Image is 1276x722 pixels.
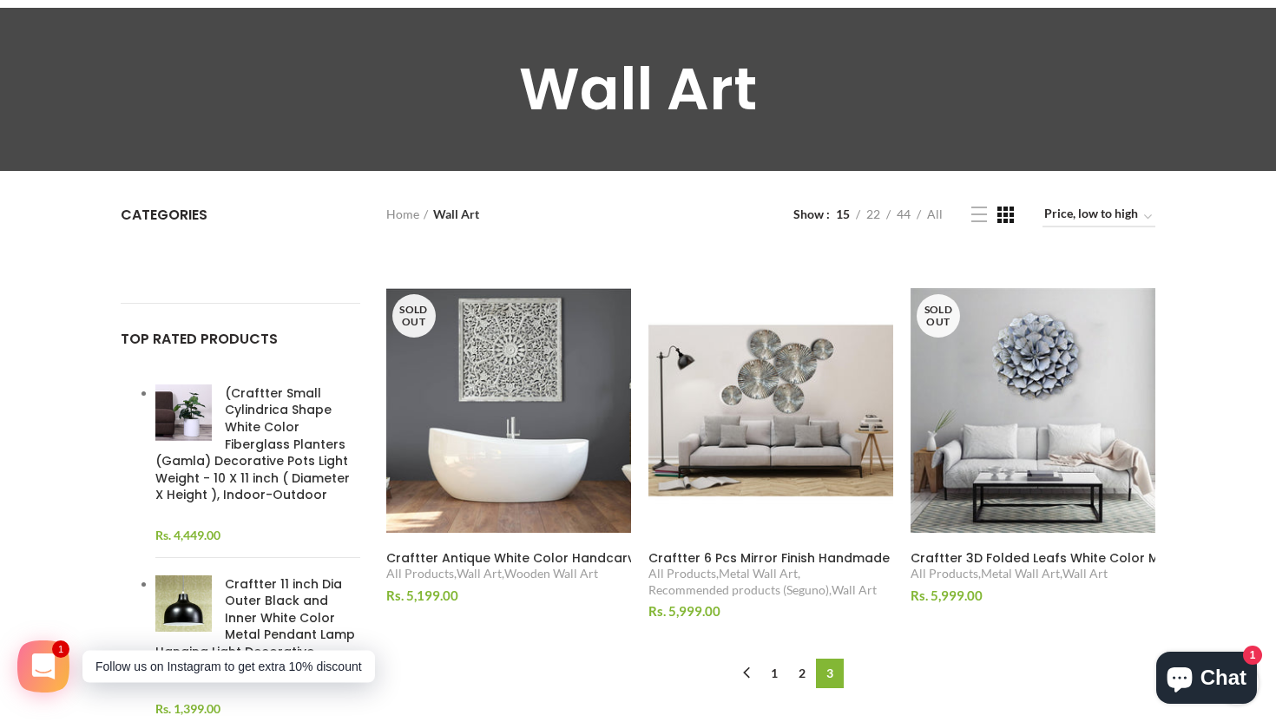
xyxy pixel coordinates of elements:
span: 44 [897,207,911,221]
a: Craftter 11 inch Dia Outer Black and Inner White Color Metal Pendant Lamp Hanging Light Decorativ... [155,575,360,678]
span: Sold Out [392,294,436,338]
span: 15 [836,207,850,221]
span: Rs. 5,999.00 [911,587,983,603]
div: , , , [648,566,893,597]
a: Craftter 3D Folded Leafs White Color Metal Wall Art Sculpture Home Decor Wall Hanging [911,550,1155,566]
a: 1 [760,659,788,688]
a: ← [733,659,760,688]
a: (Craftter Small Cylindrica Shape White Color Fiberglass Planters (Gamla) Decorative Pots Light We... [155,384,360,503]
div: , , [911,566,1155,581]
span: All [927,207,943,221]
span: 1 [60,648,61,649]
a: Recommended products (Seguno) [648,582,829,598]
span: Rs. 5,199.00 [386,587,458,603]
inbox-online-store-chat: Shopify online store chat [1151,652,1262,708]
a: 15 [830,206,856,223]
a: 22 [860,206,886,223]
a: Wooden Wall Art [504,566,598,581]
span: TOP RATED PRODUCTS [121,329,278,349]
a: Wall Art [832,582,877,598]
span: (Craftter Small Cylindrica Shape White Color Fiberglass Planters (Gamla) Decorative Pots Light We... [155,384,350,504]
span: Wall Art [519,48,757,130]
a: 2 [788,659,816,688]
a: Metal Wall Art [719,566,798,581]
span: Sold Out [917,294,960,338]
a: Metal Wall Art [981,566,1060,581]
span: Rs. 5,999.00 [648,603,720,619]
a: Home [386,206,428,223]
a: All Products [911,566,978,581]
div: , , [386,566,631,581]
a: All [921,206,949,223]
a: All Products [386,566,454,581]
span: Rs. 4,449.00 [155,528,220,542]
span: Rs. 1,399.00 [155,701,220,716]
a: Wall Art [457,566,502,581]
a: 44 [891,206,917,223]
span: Craftter 6 Pcs Mirror Finish Handmade Metal Wall Art Sculpture Wall Decor And Hanging [648,549,1205,567]
span: Craftter Antique White Color Handcarving on Wood Wall Décor Hanging Large Wall Sculpture Art [386,549,1002,567]
span: Craftter 11 inch Dia Outer Black and Inner White Color Metal Pendant Lamp Hanging Light Decorativ... [155,575,355,678]
span: 22 [866,207,880,221]
a: All Products [648,566,716,581]
a: Craftter 6 Pcs Mirror Finish Handmade Metal Wall Art Sculpture Wall Decor And Hanging [648,550,893,566]
span: 3 [816,659,844,688]
span: Categories [121,205,207,225]
a: Wall Art [1062,566,1108,581]
span: Show [793,206,830,223]
span: Wall Art [433,207,479,221]
a: Craftter Antique White Color Handcarving on Wood Wall Décor Hanging Large Wall Sculpture Art [386,550,631,566]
